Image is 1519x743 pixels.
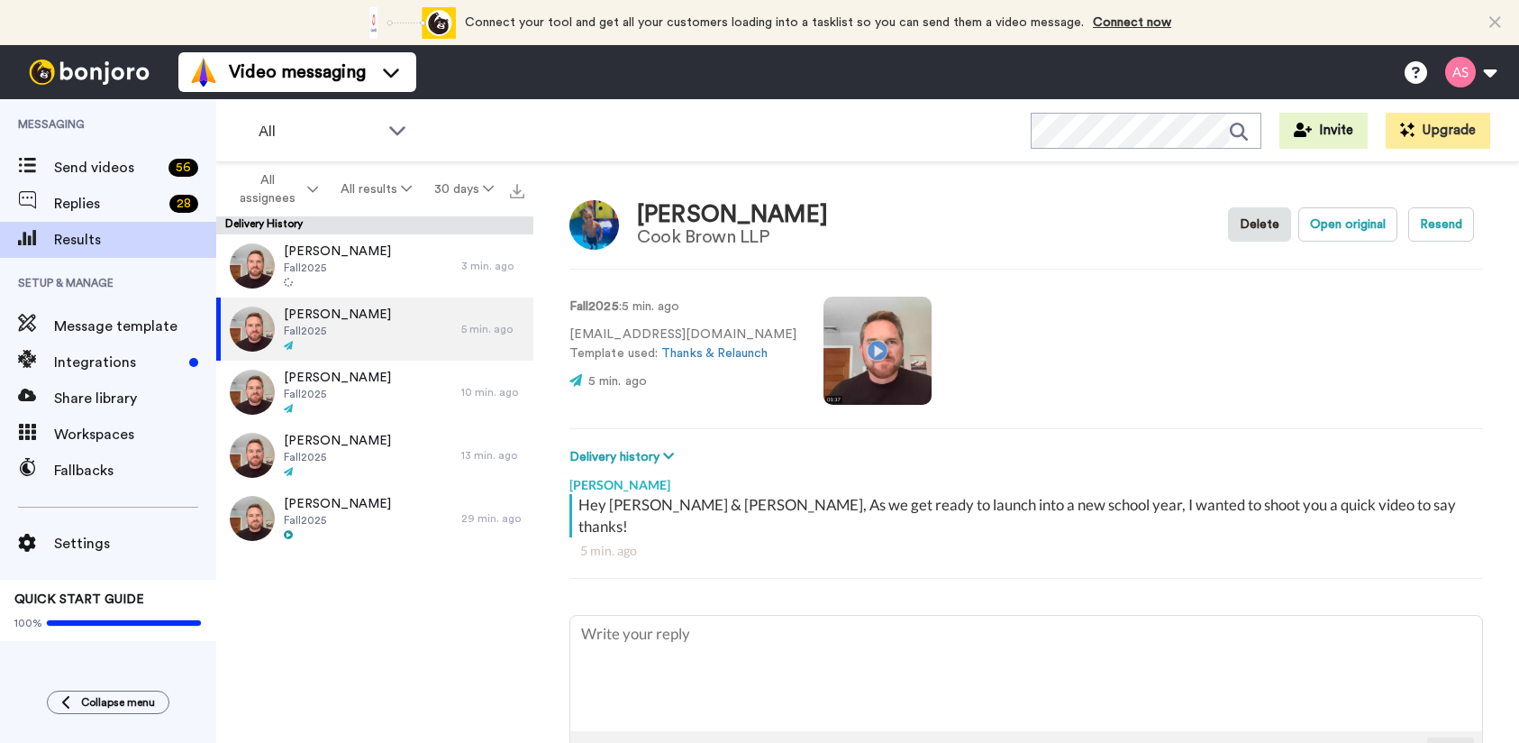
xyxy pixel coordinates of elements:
[510,184,524,198] img: export.svg
[169,195,198,213] div: 28
[22,60,157,85] img: bj-logo-header-white.svg
[216,234,533,298] a: [PERSON_NAME]Fall20253 min. ago
[284,243,391,261] span: [PERSON_NAME]
[54,157,161,179] span: Send videos
[569,447,679,467] button: Delivery history
[461,385,524,399] div: 10 min. ago
[284,450,391,464] span: Fall2025
[465,16,1084,29] span: Connect your tool and get all your customers loading into a tasklist so you can send them a video...
[569,326,796,363] p: [EMAIL_ADDRESS][DOMAIN_NAME] Template used:
[54,193,162,215] span: Replies
[284,261,391,275] span: Fall2025
[461,448,524,463] div: 13 min. ago
[54,388,216,409] span: Share library
[1408,207,1474,242] button: Resend
[284,369,391,387] span: [PERSON_NAME]
[588,375,647,388] span: 5 min. ago
[284,432,391,450] span: [PERSON_NAME]
[230,243,275,289] img: 006baddd-0abe-4ab4-982b-261f5b897ccd-thumb.jpg
[569,467,1483,494] div: [PERSON_NAME]
[637,227,828,247] div: Cook Brown LLP
[461,259,524,273] div: 3 min. ago
[461,511,524,526] div: 29 min. ago
[423,173,505,206] button: 30 days
[330,173,423,206] button: All results
[220,164,330,215] button: All assignees
[284,513,391,527] span: Fall2025
[54,229,216,251] span: Results
[1298,207,1397,242] button: Open original
[1386,113,1490,149] button: Upgrade
[569,298,796,316] p: : 5 min. ago
[284,324,391,338] span: Fall2025
[216,298,533,361] a: [PERSON_NAME]Fall20255 min. ago
[505,176,530,203] button: Export all results that match these filters now.
[284,306,391,324] span: [PERSON_NAME]
[14,593,144,606] span: QUICK START GUIDE
[54,424,216,445] span: Workspaces
[357,7,456,39] div: animation
[47,691,169,714] button: Collapse menu
[637,202,828,228] div: [PERSON_NAME]
[284,387,391,401] span: Fall2025
[216,361,533,424] a: [PERSON_NAME]Fall202510 min. ago
[578,494,1478,537] div: Hey [PERSON_NAME] & [PERSON_NAME], As we get ready to launch into a new school year, I wanted to ...
[284,495,391,513] span: [PERSON_NAME]
[230,496,275,541] img: f4980fdb-360e-406e-9807-615e49d0fc62-thumb.jpg
[569,200,619,250] img: Image of Terry Wills
[230,370,275,415] img: dfe190a2-7e91-462d-a1a3-7856f6c582d3-thumb.jpg
[580,542,1472,560] div: 5 min. ago
[81,695,155,710] span: Collapse menu
[54,533,216,555] span: Settings
[259,121,379,142] span: All
[1228,207,1291,242] button: Delete
[661,347,768,360] a: Thanks & Relaunch
[231,171,304,207] span: All assignees
[14,616,42,630] span: 100%
[229,60,366,85] span: Video messaging
[189,58,218,87] img: vm-color.svg
[569,300,619,313] strong: Fall2025
[54,316,216,337] span: Message template
[461,322,524,336] div: 5 min. ago
[1093,16,1171,29] a: Connect now
[230,433,275,478] img: 4d0a329d-1257-43e6-a892-a9407dfc4aa9-thumb.jpg
[54,352,182,373] span: Integrations
[54,460,216,482] span: Fallbacks
[216,487,533,550] a: [PERSON_NAME]Fall202529 min. ago
[230,307,275,352] img: 0318d903-fde1-4cc8-beb1-c8323a054a1e-thumb.jpg
[216,216,533,234] div: Delivery History
[1279,113,1368,149] button: Invite
[216,424,533,487] a: [PERSON_NAME]Fall202513 min. ago
[168,159,198,177] div: 56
